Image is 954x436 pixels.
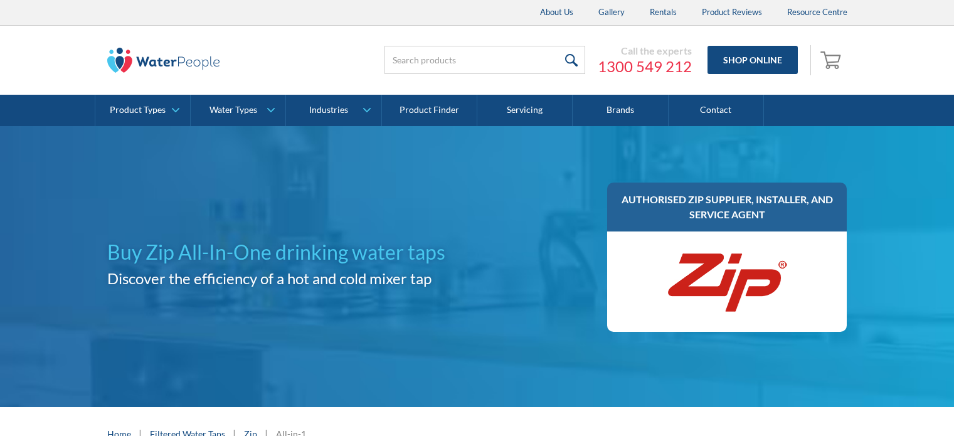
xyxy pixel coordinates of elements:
[107,237,472,267] h1: Buy Zip All-In-One drinking water taps
[573,95,668,126] a: Brands
[820,50,844,70] img: shopping cart
[669,95,764,126] a: Contact
[110,105,166,115] div: Product Types
[620,192,835,222] h3: AUTHORISED ZIP SUPPLIER, INSTALLER, AND SERVICE AGENT
[384,46,585,74] input: Search products
[209,105,257,115] div: Water Types
[817,45,847,75] a: Open empty cart
[382,95,477,126] a: Product Finder
[708,46,798,74] a: Shop Online
[107,48,220,73] img: The Water People
[286,95,381,126] a: Industries
[598,57,692,76] a: 1300 549 212
[309,105,348,115] div: Industries
[191,95,285,126] a: Water Types
[598,45,692,57] div: Call the experts
[95,95,190,126] a: Product Types
[477,95,573,126] a: Servicing
[107,267,472,290] h2: Discover the efficiency of a hot and cold mixer tap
